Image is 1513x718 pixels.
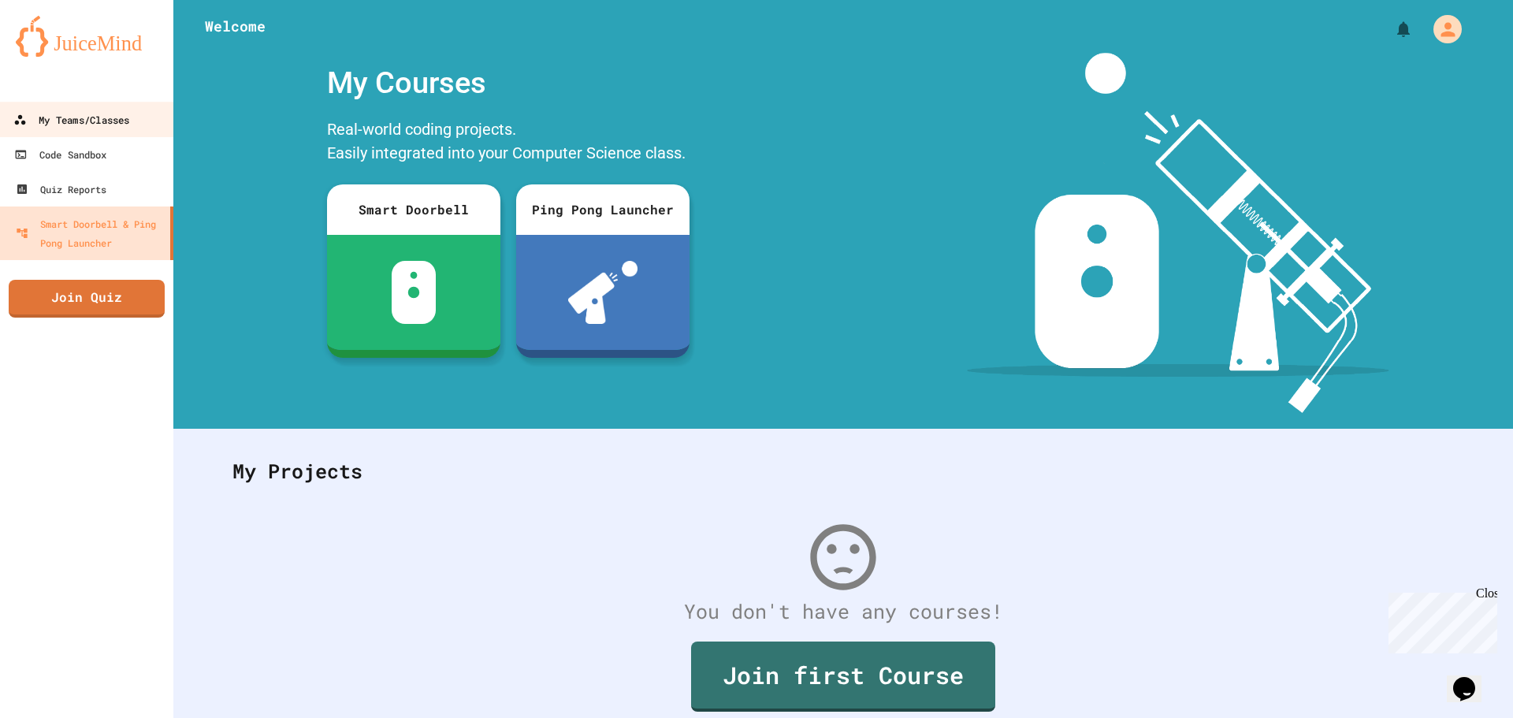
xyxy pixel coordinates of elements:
[1365,16,1417,43] div: My Notifications
[217,597,1470,627] div: You don't have any courses!
[16,180,106,199] div: Quiz Reports
[967,53,1389,413] img: banner-image-my-projects.png
[16,16,158,57] img: logo-orange.svg
[9,280,165,318] a: Join Quiz
[1417,11,1466,47] div: My Account
[16,214,164,252] div: Smart Doorbell & Ping Pong Launcher
[691,642,995,712] a: Join first Course
[13,110,129,130] div: My Teams/Classes
[392,261,437,324] img: sdb-white.svg
[1447,655,1497,702] iframe: chat widget
[6,6,109,100] div: Chat with us now!Close
[217,441,1470,502] div: My Projects
[1382,586,1497,653] iframe: chat widget
[516,184,690,235] div: Ping Pong Launcher
[319,53,697,113] div: My Courses
[319,113,697,173] div: Real-world coding projects. Easily integrated into your Computer Science class.
[568,261,638,324] img: ppl-with-ball.png
[14,145,106,164] div: Code Sandbox
[327,184,500,235] div: Smart Doorbell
